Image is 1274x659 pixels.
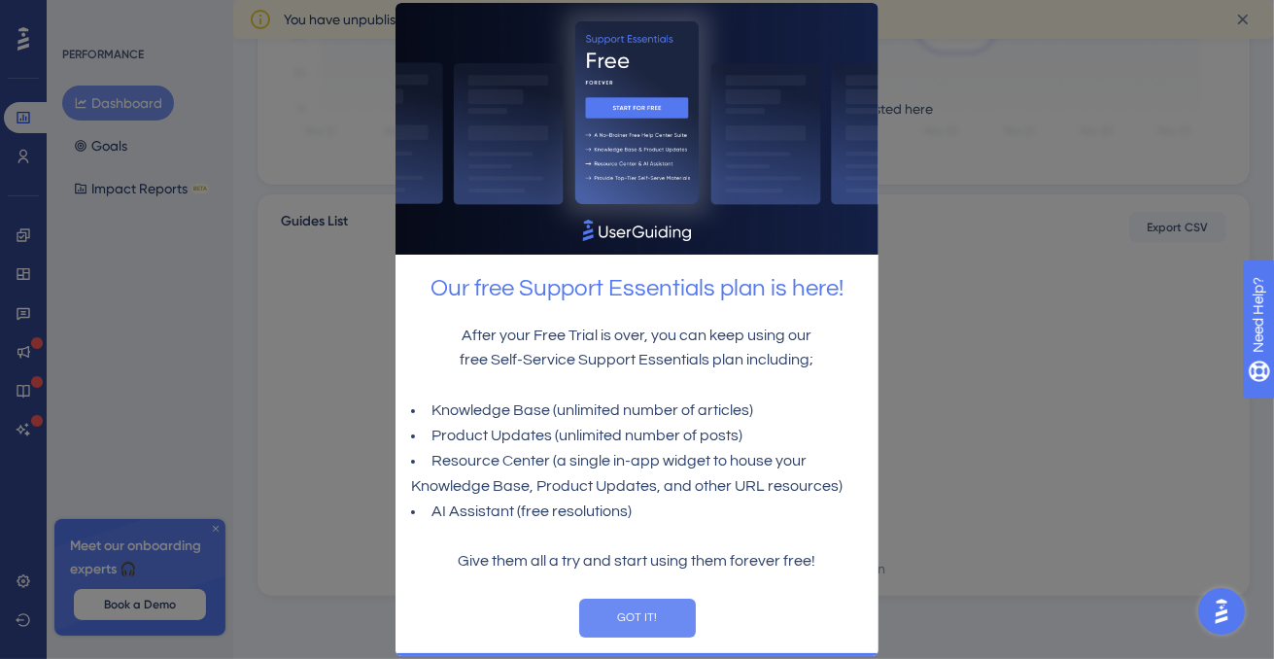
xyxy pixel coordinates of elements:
p: free Self-Service Support Essentials plan including; [16,348,467,373]
iframe: UserGuiding AI Assistant Launcher [1192,582,1251,641]
p: Give them all a try and start using them forever free! [16,549,467,574]
h2: Our free Support Essentials plan is here! [16,270,467,308]
span: Need Help? [46,5,121,28]
button: GOT IT! [184,599,300,638]
p: After your Free Trial is over, you can keep using our [16,324,467,349]
li: AI Assistant (free resolutions) [16,500,467,525]
li: Resource Center (a single in-app widget to house your Knowledge Base, Product Updates, and other ... [16,449,467,500]
li: Knowledge Base (unlimited number of articles) [16,399,467,424]
li: Product Updates (unlimited number of posts) [16,424,467,449]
